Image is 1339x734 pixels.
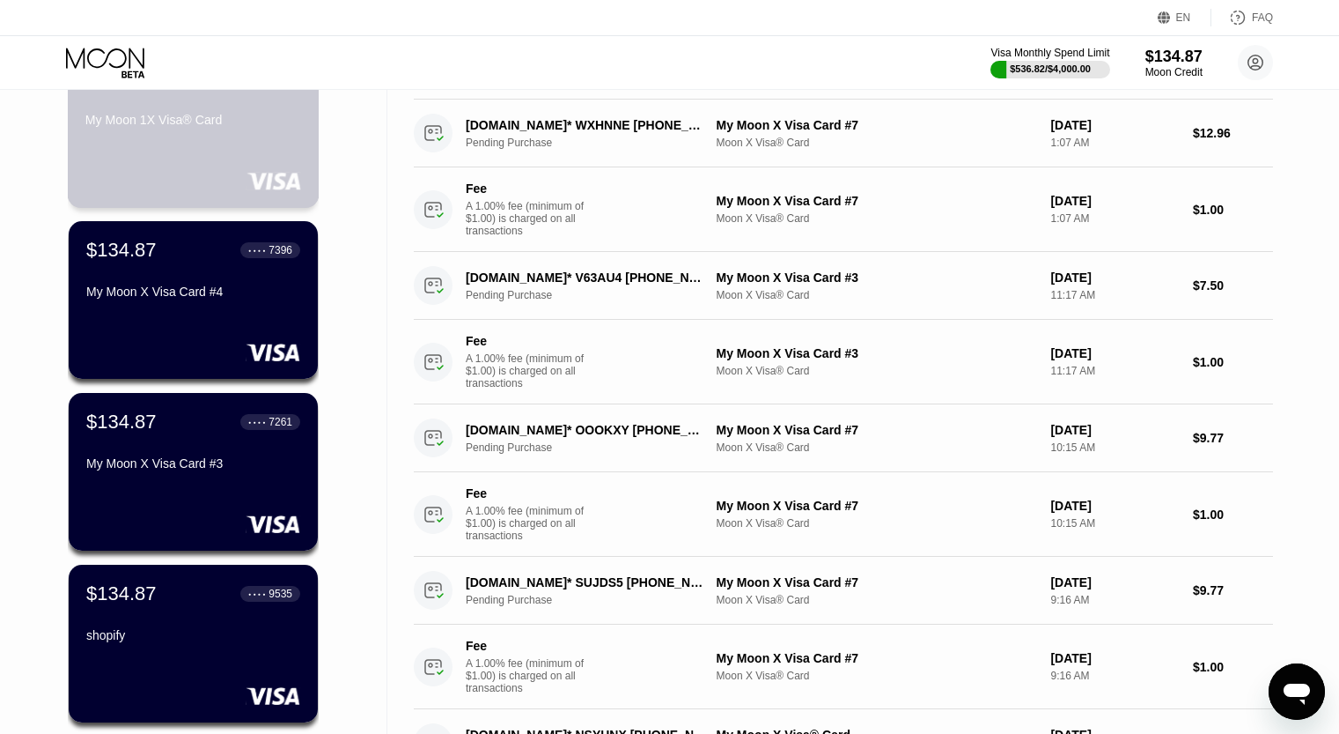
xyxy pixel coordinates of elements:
div: FAQ [1211,9,1273,26]
div: FeeA 1.00% fee (minimum of $1.00) is charged on all transactionsMy Moon X Visa Card #3Moon X Visa... [414,320,1273,404]
div: Moon X Visa® Card [717,365,1037,377]
div: Pending Purchase [466,137,725,149]
div: $134.87Moon Credit [1145,48,1203,78]
div: $134.87● ● ● ●9535shopify [69,565,318,723]
div: ● ● ● ● [248,248,266,253]
div: Fee [466,334,589,348]
div: A 1.00% fee (minimum of $1.00) is charged on all transactions [466,657,598,694]
div: Moon Credit [1145,66,1203,78]
iframe: Button to launch messaging window [1269,664,1325,720]
div: FeeA 1.00% fee (minimum of $1.00) is charged on all transactionsMy Moon X Visa Card #7Moon X Visa... [414,472,1273,557]
div: [DOMAIN_NAME]* OOOKXY [PHONE_NUMBER] US [466,423,707,437]
div: [DATE] [1050,651,1179,665]
div: Fee [466,182,589,196]
div: 9:16 AM [1050,670,1179,682]
div: My Moon X Visa Card #7 [717,423,1037,437]
div: $134.87 [1145,48,1203,66]
div: Moon X Visa® Card [717,670,1037,682]
div: Fee [466,486,589,500]
div: [DATE] [1050,423,1179,437]
div: [DATE] [1050,499,1179,513]
div: 7396 [269,244,292,256]
div: My Moon X Visa Card #7 [717,194,1037,208]
div: A 1.00% fee (minimum of $1.00) is charged on all transactions [466,200,598,237]
div: $1.00 [1193,203,1273,217]
div: Pending Purchase [466,441,725,454]
div: $7.50 [1193,278,1273,293]
div: [DATE] [1050,346,1179,360]
div: 11:17 AM [1050,289,1179,301]
div: $134.87● ● ● ●7396My Moon X Visa Card #4 [69,221,318,379]
div: [DOMAIN_NAME]* WXHNNE [PHONE_NUMBER] USPending PurchaseMy Moon X Visa Card #7Moon X Visa® Card[DA... [414,100,1273,167]
div: EN [1176,11,1191,24]
div: [DATE] [1050,118,1179,132]
div: ● ● ● ● [248,419,266,425]
div: [DATE] [1050,575,1179,589]
div: FeeA 1.00% fee (minimum of $1.00) is charged on all transactionsMy Moon X Visa Card #7Moon X Visa... [414,167,1273,252]
div: My Moon X Visa Card #3 [86,456,300,471]
div: ● ● ● ● [248,591,266,597]
div: My Moon X Visa Card #7 [717,118,1037,132]
div: $134.87● ● ● ●7261My Moon X Visa Card #3 [69,393,318,551]
div: shopify [86,628,300,642]
div: Visa Monthly Spend Limit$536.82/$4,000.00 [990,47,1109,78]
div: $12.96 [1193,126,1273,140]
div: $134.87 [86,582,157,605]
div: Moon X Visa® Card [717,137,1037,149]
div: My Moon 1X Visa® Card [85,113,301,127]
div: [DOMAIN_NAME]* SUJDS5 [PHONE_NUMBER] US [466,575,707,589]
div: $9.77 [1193,431,1273,445]
div: 1:07 AM [1050,137,1179,149]
div: [DATE] [1050,271,1179,285]
div: My Moon X Visa Card #4 [86,285,300,299]
div: $1.00 [1193,508,1273,522]
div: 9535 [269,588,292,600]
div: 9:16 AM [1050,594,1179,606]
div: Moon X Visa® Card [717,212,1037,225]
div: $9.77 [1193,583,1273,597]
div: [DOMAIN_NAME]* SUJDS5 [PHONE_NUMBER] USPending PurchaseMy Moon X Visa Card #7Moon X Visa® Card[DA... [414,557,1273,625]
div: Moon X Visa® Card [717,289,1037,301]
div: [DOMAIN_NAME]* V63AU4 [PHONE_NUMBER] USPending PurchaseMy Moon X Visa Card #3Moon X Visa® Card[DA... [414,252,1273,320]
div: A 1.00% fee (minimum of $1.00) is charged on all transactions [466,352,598,389]
div: [DOMAIN_NAME]* WXHNNE [PHONE_NUMBER] US [466,118,707,132]
div: Moon X Visa® Card [717,441,1037,454]
div: My Moon X Visa Card #7 [717,575,1037,589]
div: $536.82 / $4,000.00 [1010,63,1091,74]
div: Visa Monthly Spend Limit [990,47,1109,59]
div: My Moon X Visa Card #3 [717,346,1037,360]
div: Pending Purchase [466,289,725,301]
div: $134.87 [86,239,157,262]
div: 1:07 AM [1050,212,1179,225]
div: EN [1158,9,1211,26]
div: Moon X Visa® Card [717,594,1037,606]
div: Pending Purchase [466,594,725,606]
div: 7261 [269,416,292,428]
div: 11:17 AM [1050,365,1179,377]
div: FAQ [1252,11,1273,24]
div: $0.14● ● ● ●9973My Moon 1X Visa® Card [69,49,318,207]
div: My Moon X Visa Card #7 [717,499,1037,513]
div: My Moon X Visa Card #7 [717,651,1037,665]
div: Fee [466,639,589,653]
div: [DOMAIN_NAME]* OOOKXY [PHONE_NUMBER] USPending PurchaseMy Moon X Visa Card #7Moon X Visa® Card[DA... [414,404,1273,472]
div: $134.87 [86,411,157,434]
div: $1.00 [1193,660,1273,674]
div: 10:15 AM [1050,441,1179,454]
div: [DOMAIN_NAME]* V63AU4 [PHONE_NUMBER] US [466,271,707,285]
div: My Moon X Visa Card #3 [717,271,1037,285]
div: $1.00 [1193,355,1273,369]
div: [DATE] [1050,194,1179,208]
div: FeeA 1.00% fee (minimum of $1.00) is charged on all transactionsMy Moon X Visa Card #7Moon X Visa... [414,625,1273,709]
div: 10:15 AM [1050,517,1179,530]
div: A 1.00% fee (minimum of $1.00) is charged on all transactions [466,505,598,542]
div: Moon X Visa® Card [717,517,1037,530]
